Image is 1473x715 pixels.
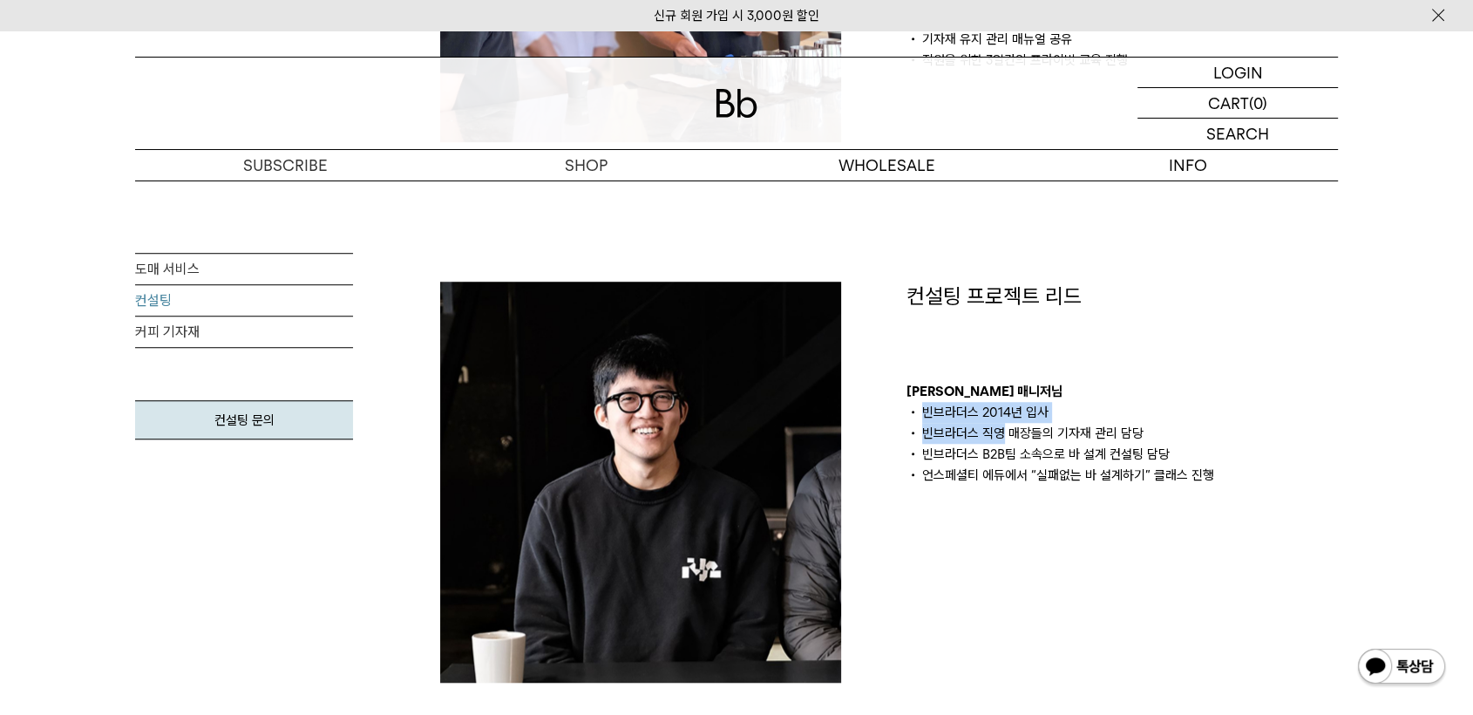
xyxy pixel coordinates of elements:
a: SUBSCRIBE [135,150,436,180]
p: (0) [1249,88,1267,118]
a: 컨설팅 [135,285,353,317]
p: 컨설팅 프로젝트 리드 [906,282,1338,311]
a: 컨설팅 문의 [135,400,353,439]
p: [PERSON_NAME] 매니저님 [906,381,1338,402]
li: 빈브라더스 직영 매장들의 기자재 관리 담당 [906,423,1338,444]
p: SEARCH [1206,119,1269,149]
p: LOGIN [1213,58,1263,87]
a: CART (0) [1137,88,1338,119]
p: WHOLESALE [736,150,1037,180]
li: 빈브라더스 2014년 입사 [906,402,1338,423]
a: LOGIN [1137,58,1338,88]
img: 카카오톡 채널 1:1 채팅 버튼 [1356,647,1447,689]
p: CART [1208,88,1249,118]
li: 빈브라더스 B2B팀 소속으로 바 설계 컨설팅 담당 [906,444,1338,465]
img: 로고 [716,89,757,118]
li: 언스페셜티 에듀에서 “실패없는 바 설계하기” 클래스 진행 [906,465,1338,486]
a: 신규 회원 가입 시 3,000원 할인 [654,8,819,24]
a: 커피 기자재 [135,317,353,348]
a: 도매 서비스 [135,254,353,285]
a: SHOP [436,150,736,180]
p: INFO [1037,150,1338,180]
